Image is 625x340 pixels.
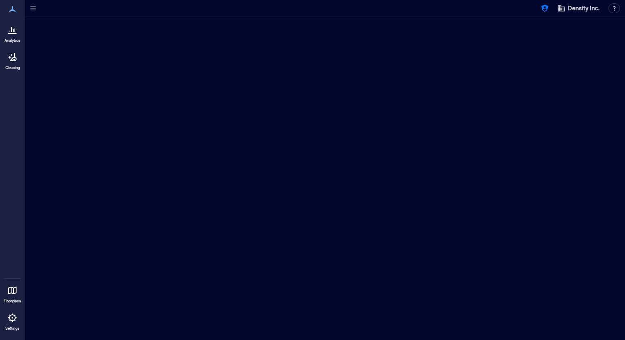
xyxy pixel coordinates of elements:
p: Floorplans [4,299,21,304]
span: Density Inc. [568,4,599,12]
p: Analytics [5,38,20,43]
button: Density Inc. [555,2,602,15]
p: Settings [5,326,19,331]
a: Settings [2,308,22,333]
a: Floorplans [1,281,24,306]
p: Cleaning [5,65,20,70]
a: Cleaning [2,47,23,73]
a: Analytics [2,20,23,45]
